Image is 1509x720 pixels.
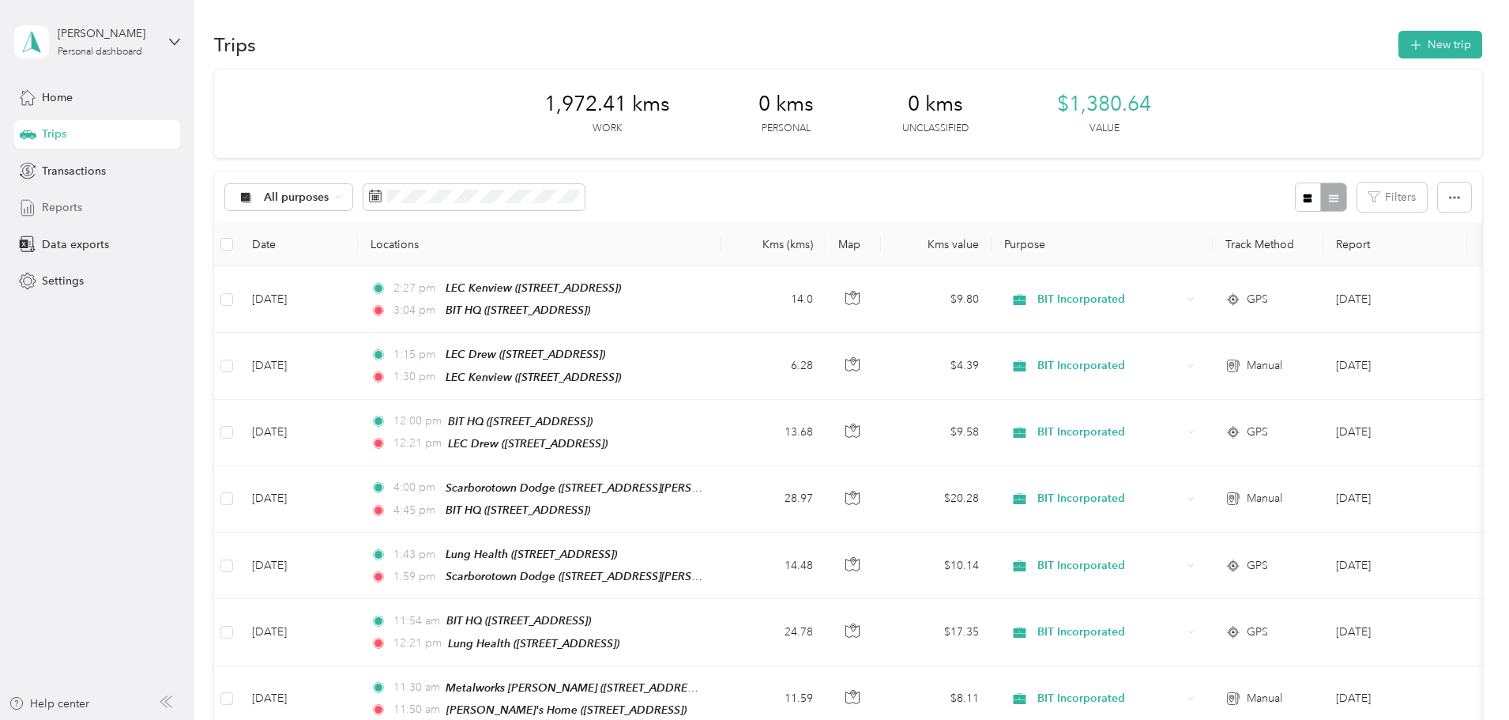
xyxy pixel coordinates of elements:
[1323,466,1467,533] td: Sep 2025
[1421,631,1509,720] iframe: Everlance-gr Chat Button Frame
[393,368,438,386] span: 1:30 pm
[1037,690,1182,707] span: BIT Incorporated
[1057,92,1151,117] span: $1,380.64
[393,502,438,519] span: 4:45 pm
[826,223,881,266] th: Map
[448,637,619,650] span: Lung Health ([STREET_ADDRESS])
[593,122,622,136] p: Work
[1398,31,1482,58] button: New trip
[1213,223,1323,266] th: Track Method
[446,281,621,294] span: LEC Kenview ([STREET_ADDRESS])
[762,122,811,136] p: Personal
[42,236,109,253] span: Data exports
[9,695,89,712] button: Help center
[721,400,826,466] td: 13.68
[1247,291,1268,308] span: GPS
[1323,400,1467,466] td: Sep 2025
[1323,223,1467,266] th: Report
[393,346,438,364] span: 1:15 pm
[393,479,438,496] span: 4:00 pm
[448,437,608,450] span: LEC Drew ([STREET_ADDRESS])
[721,223,826,266] th: Kms (kms)
[239,599,358,665] td: [DATE]
[42,126,66,142] span: Trips
[393,568,438,586] span: 1:59 pm
[393,302,438,319] span: 3:04 pm
[446,614,591,627] span: BIT HQ ([STREET_ADDRESS])
[42,199,82,216] span: Reports
[446,348,605,360] span: LEC Drew ([STREET_ADDRESS])
[544,92,670,117] span: 1,972.41 kms
[1323,599,1467,665] td: Sep 2025
[1037,490,1182,507] span: BIT Incorporated
[58,25,156,42] div: [PERSON_NAME]
[446,303,590,316] span: BIT HQ ([STREET_ADDRESS])
[1247,557,1268,575] span: GPS
[1247,424,1268,441] span: GPS
[446,371,621,383] span: LEC Kenview ([STREET_ADDRESS])
[881,266,992,333] td: $9.80
[881,400,992,466] td: $9.58
[446,570,754,583] span: Scarborotown Dodge ([STREET_ADDRESS][PERSON_NAME])
[448,415,593,428] span: BIT HQ ([STREET_ADDRESS])
[239,266,358,333] td: [DATE]
[721,333,826,399] td: 6.28
[393,546,438,564] span: 1:43 pm
[393,613,440,630] span: 11:54 am
[239,400,358,466] td: [DATE]
[1247,624,1268,641] span: GPS
[721,266,826,333] td: 14.0
[393,635,442,652] span: 12:21 pm
[881,466,992,533] td: $20.28
[446,548,617,560] span: Lung Health ([STREET_ADDRESS])
[1037,424,1182,441] span: BIT Incorporated
[42,273,84,289] span: Settings
[1323,333,1467,399] td: Sep 2025
[881,333,992,399] td: $4.39
[1247,690,1282,707] span: Manual
[1089,122,1120,136] p: Value
[393,280,438,297] span: 2:27 pm
[1323,266,1467,333] td: Sep 2025
[239,466,358,533] td: [DATE]
[1037,357,1182,375] span: BIT Incorporated
[1037,624,1182,641] span: BIT Incorporated
[358,223,721,266] th: Locations
[1247,357,1282,375] span: Manual
[992,223,1213,266] th: Purpose
[881,599,992,665] td: $17.35
[881,223,992,266] th: Kms value
[446,503,590,516] span: BIT HQ ([STREET_ADDRESS])
[393,701,440,718] span: 11:50 am
[239,533,358,599] td: [DATE]
[446,703,687,716] span: [PERSON_NAME]'s Home ([STREET_ADDRESS])
[908,92,963,117] span: 0 kms
[239,223,358,266] th: Date
[58,47,142,57] div: Personal dashboard
[446,481,754,495] span: Scarborotown Dodge ([STREET_ADDRESS][PERSON_NAME])
[42,163,106,179] span: Transactions
[1037,557,1182,575] span: BIT Incorporated
[393,435,442,452] span: 12:21 pm
[721,533,826,599] td: 14.48
[1357,183,1427,212] button: Filters
[214,36,256,53] h1: Trips
[721,466,826,533] td: 28.97
[881,533,992,599] td: $10.14
[1323,533,1467,599] td: Sep 2025
[42,89,73,106] span: Home
[393,413,442,430] span: 12:00 pm
[264,192,329,203] span: All purposes
[1037,291,1182,308] span: BIT Incorporated
[393,679,438,696] span: 11:30 am
[1247,490,1282,507] span: Manual
[721,599,826,665] td: 24.78
[446,681,885,695] span: Metalworks [PERSON_NAME] ([STREET_ADDRESS][PERSON_NAME][PERSON_NAME])
[239,333,358,399] td: [DATE]
[902,122,969,136] p: Unclassified
[758,92,814,117] span: 0 kms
